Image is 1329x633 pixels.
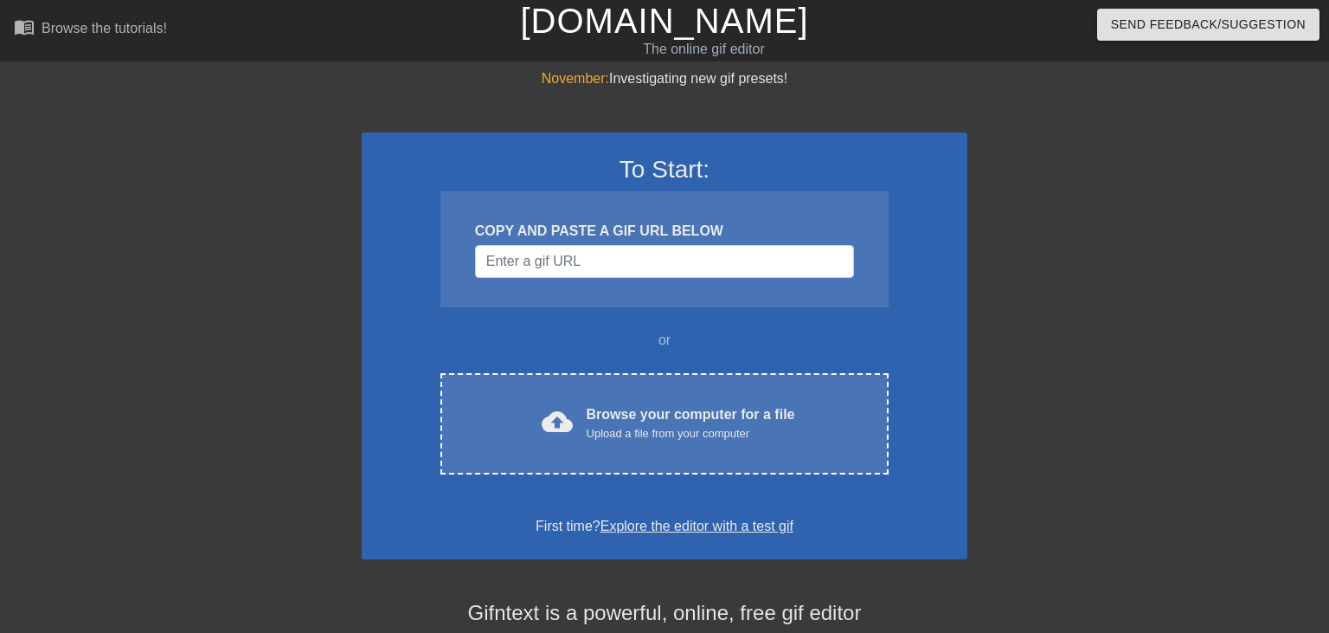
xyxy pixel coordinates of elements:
[14,16,167,43] a: Browse the tutorials!
[407,330,922,351] div: or
[452,39,956,60] div: The online gif editor
[14,16,35,37] span: menu_book
[42,21,167,36] div: Browse the tutorials!
[1111,14,1306,36] span: Send Feedback/Suggestion
[542,406,573,437] span: cloud_upload
[384,155,945,184] h3: To Start:
[542,71,609,86] span: November:
[475,221,854,242] div: COPY AND PASTE A GIF URL BELOW
[475,245,854,278] input: Username
[600,519,793,533] a: Explore the editor with a test gif
[520,2,808,40] a: [DOMAIN_NAME]
[362,601,967,626] h4: Gifntext is a powerful, online, free gif editor
[384,516,945,537] div: First time?
[587,425,795,442] div: Upload a file from your computer
[587,404,795,442] div: Browse your computer for a file
[362,68,967,89] div: Investigating new gif presets!
[1097,9,1319,41] button: Send Feedback/Suggestion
